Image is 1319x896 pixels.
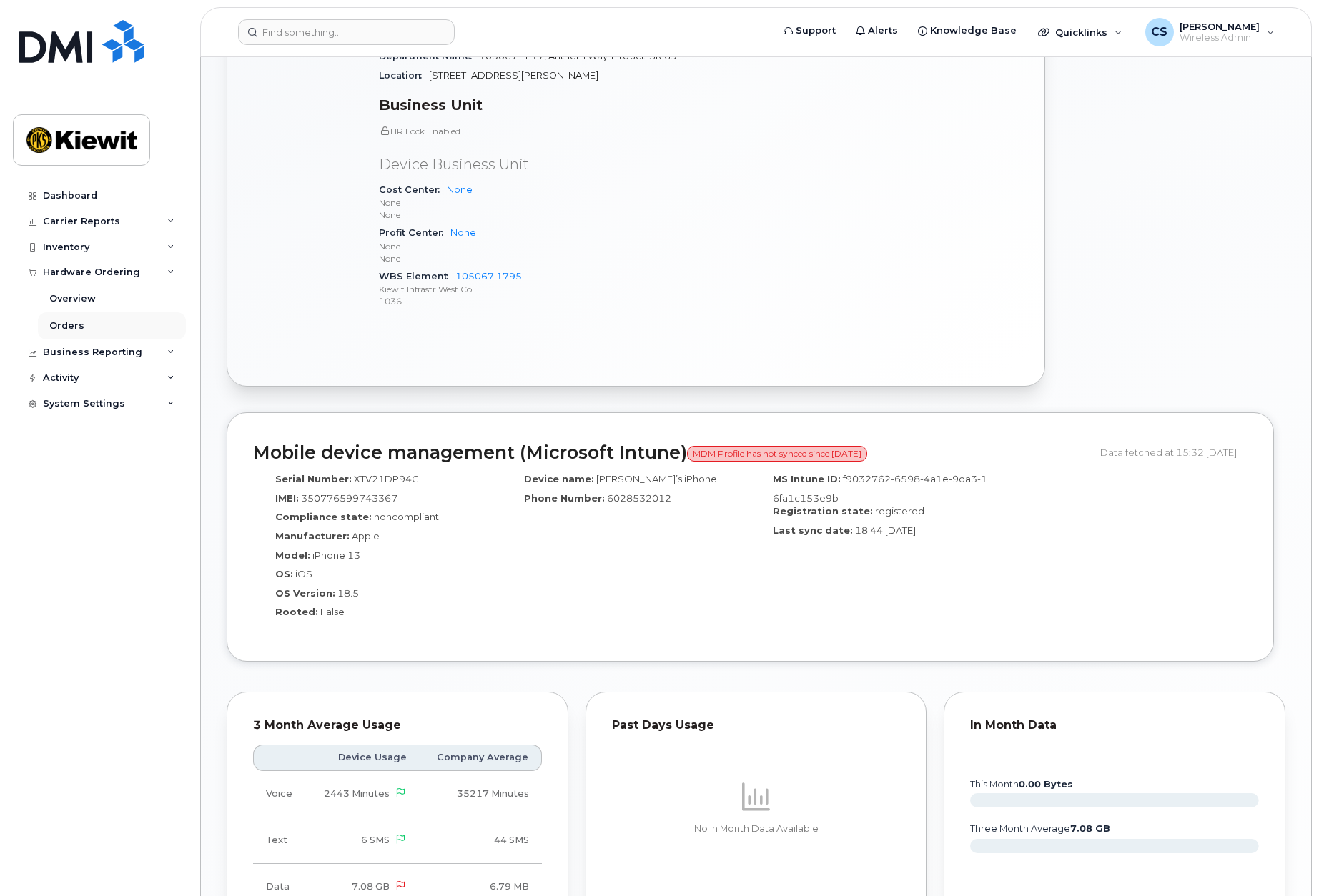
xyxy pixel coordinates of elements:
span: iOS [295,568,312,579]
div: Quicklinks [1028,18,1132,46]
label: Phone Number: [524,492,605,505]
td: Voice [253,771,307,817]
span: Location [379,70,429,81]
tspan: 0.00 Bytes [1019,779,1073,790]
span: [STREET_ADDRESS][PERSON_NAME] [429,70,598,81]
span: registered [875,505,924,517]
a: Support [774,16,846,45]
label: MS Intune ID: [773,472,841,486]
label: Last sync date: [773,524,853,537]
div: 3 Month Average Usage [253,718,542,732]
span: False [320,606,345,617]
span: MDM Profile has not synced since [DATE] [687,446,867,462]
td: 44 SMS [420,817,542,864]
span: WBS Element [379,271,455,282]
span: Support [796,24,836,38]
p: None [379,252,691,264]
span: 18:44 [DATE] [855,524,916,536]
span: Quicklinks [1055,26,1107,38]
iframe: Messenger Launcher [1257,834,1308,885]
div: Past Days Usage [612,718,901,732]
h2: Mobile device management (Microsoft Intune) [253,443,1090,463]
h3: Business Unit [379,96,691,114]
span: CS [1151,24,1167,41]
p: No In Month Data Available [612,822,901,835]
label: Registration state: [773,504,873,518]
p: Device Business Unit [379,154,691,175]
p: None [379,196,691,209]
label: Device name: [524,472,594,486]
span: 18.5 [337,587,359,599]
p: Kiewit Infrastr West Co [379,283,691,295]
div: In Month Data [970,718,1259,732]
th: Device Usage [307,745,420,770]
span: [PERSON_NAME] [1180,21,1260,32]
label: Manufacturer: [275,529,350,543]
span: noncompliant [374,511,439,522]
a: 105067.1795 [455,271,522,282]
span: Wireless Admin [1180,32,1260,44]
a: Alerts [846,16,908,45]
p: HR Lock Enabled [379,125,691,137]
div: Data fetched at 15:32 [DATE] [1100,439,1248,466]
tspan: 7.08 GB [1070,823,1110,834]
th: Company Average [420,745,542,770]
span: Apple [352,530,380,542]
a: Knowledge Base [908,16,1027,45]
p: None [379,209,691,221]
span: Knowledge Base [930,24,1017,38]
span: 6028532012 [607,492,671,504]
label: Compliance state: [275,510,372,524]
label: Rooted: [275,605,318,619]
span: [PERSON_NAME]’s iPhone [596,473,717,484]
td: 35217 Minutes [420,771,542,817]
text: three month average [969,823,1110,834]
label: OS Version: [275,587,335,600]
span: XTV21DP94G [354,473,419,484]
div: Corey Schmitz [1135,18,1285,46]
span: 350776599743367 [301,492,397,504]
span: 2443 Minutes [324,788,390,799]
span: 7.08 GB [352,881,390,892]
span: 6 SMS [361,835,390,845]
span: Alerts [868,24,898,38]
span: iPhone 13 [312,549,360,561]
span: f9032762-6598-4a1e-9da3-16fa1c153e9b [773,473,987,504]
label: Model: [275,549,310,562]
label: Serial Number: [275,472,352,486]
span: Cost Center [379,184,447,195]
td: Text [253,817,307,864]
input: Find something... [238,19,455,45]
a: None [447,184,473,195]
a: None [450,227,476,238]
label: IMEI: [275,492,299,505]
span: Profit Center [379,227,450,238]
text: this month [969,779,1073,790]
p: 1036 [379,295,691,307]
p: None [379,240,691,252]
label: OS: [275,567,293,581]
